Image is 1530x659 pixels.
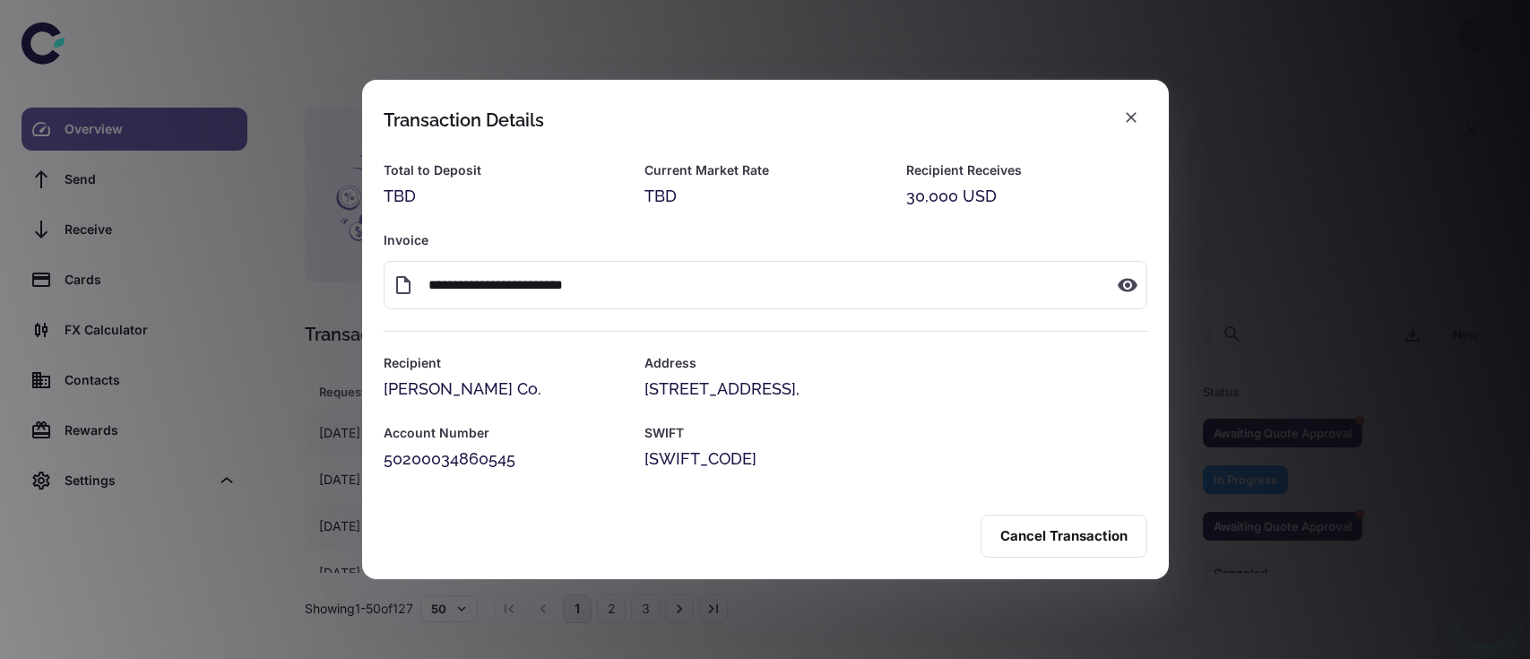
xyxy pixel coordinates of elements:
[906,184,1146,209] div: 30,000 USD
[384,230,1147,250] h6: Invoice
[1458,587,1516,645] iframe: Button to launch messaging window
[644,377,1146,402] div: [STREET_ADDRESS],
[644,423,1146,443] h6: SWIFT
[644,184,885,209] div: TBD
[981,515,1147,558] button: Cancel Transaction
[384,377,624,402] div: [PERSON_NAME] Co.
[384,353,624,373] h6: Recipient
[644,353,1146,373] h6: Address
[906,160,1146,180] h6: Recipient Receives
[384,184,624,209] div: TBD
[644,160,885,180] h6: Current Market Rate
[384,423,624,443] h6: Account Number
[384,160,624,180] h6: Total to Deposit
[384,447,624,472] div: 50200034860545
[644,447,1146,472] div: [SWIFT_CODE]
[384,109,544,131] div: Transaction Details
